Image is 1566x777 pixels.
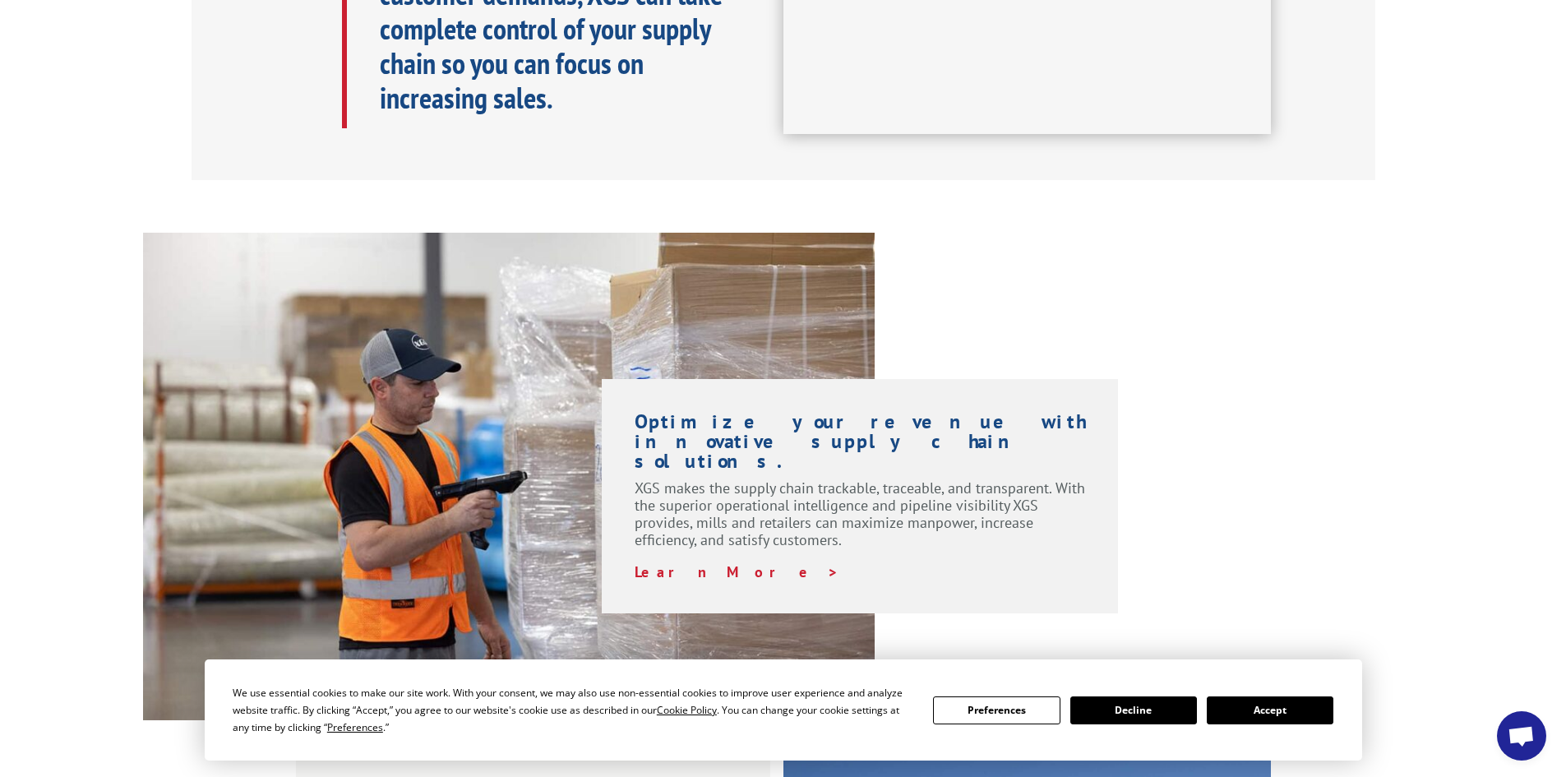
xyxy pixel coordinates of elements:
[657,703,717,717] span: Cookie Policy
[1497,711,1546,761] a: Open chat
[233,684,913,736] div: We use essential cookies to make our site work. With your consent, we may also use non-essential ...
[933,696,1060,724] button: Preferences
[1207,696,1333,724] button: Accept
[327,720,383,734] span: Preferences
[635,479,1086,563] p: XGS makes the supply chain trackable, traceable, and transparent. With the superior operational i...
[205,659,1362,761] div: Cookie Consent Prompt
[635,562,839,581] a: Learn More >
[635,412,1086,479] h1: Optimize your revenue with innovative supply chain solutions.
[143,233,875,720] img: XGS-Photos232
[1070,696,1197,724] button: Decline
